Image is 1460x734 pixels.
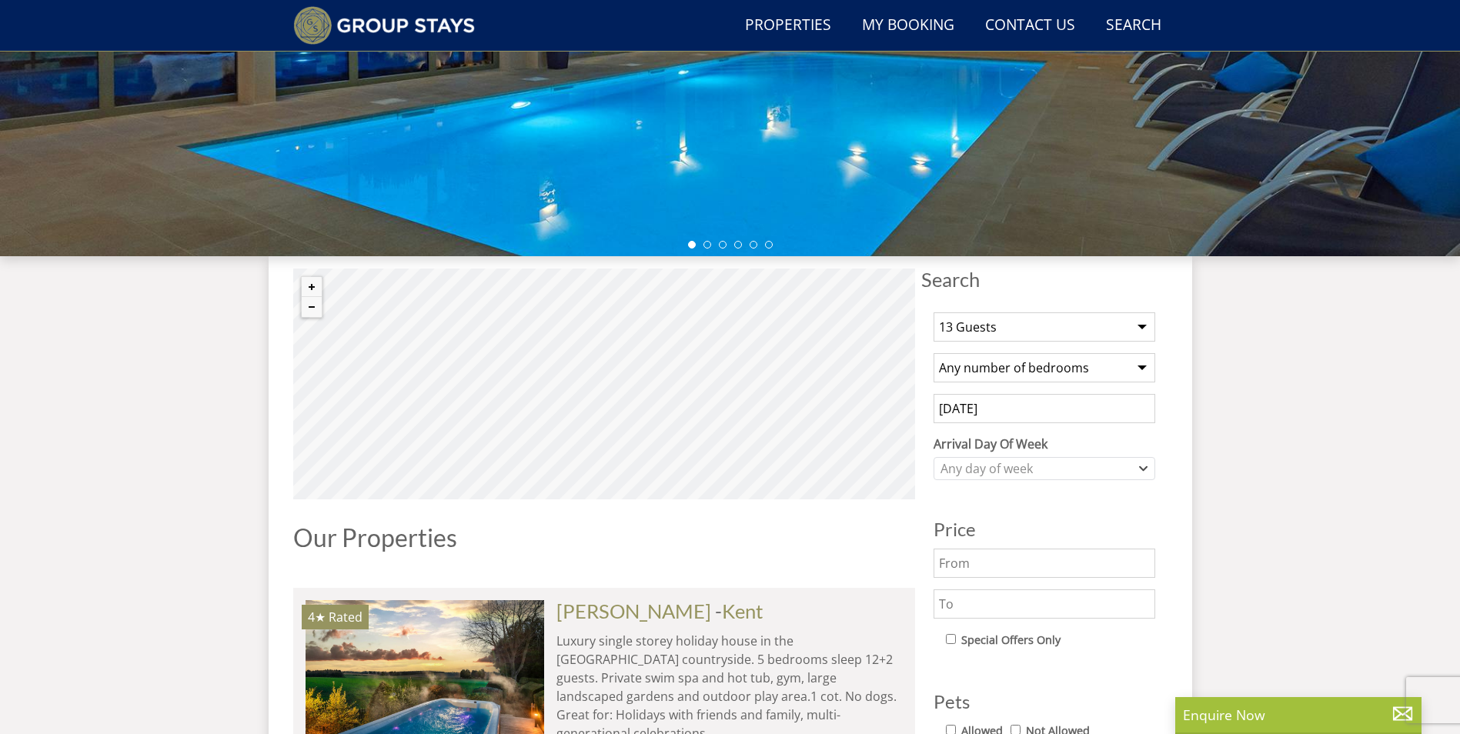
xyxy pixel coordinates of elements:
input: From [934,549,1155,578]
input: To [934,589,1155,619]
div: Combobox [934,457,1155,480]
span: Search [921,269,1168,290]
a: [PERSON_NAME] [556,599,711,622]
a: Search [1100,8,1168,43]
span: BELLUS has a 4 star rating under the Quality in Tourism Scheme [308,609,326,626]
label: Arrival Day Of Week [934,435,1155,453]
a: My Booking [856,8,961,43]
a: Kent [722,599,763,622]
h1: Our Properties [293,524,915,551]
span: - [715,599,763,622]
input: Arrival Date [934,394,1155,423]
img: Group Stays [293,6,476,45]
a: Contact Us [979,8,1081,43]
h3: Pets [934,692,1155,712]
button: Zoom out [302,297,322,317]
h3: Price [934,519,1155,539]
span: Rated [329,609,362,626]
label: Special Offers Only [961,632,1061,649]
canvas: Map [293,269,915,499]
button: Zoom in [302,277,322,297]
p: Enquire Now [1183,705,1414,725]
div: Any day of week [937,460,1136,477]
a: Properties [739,8,837,43]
